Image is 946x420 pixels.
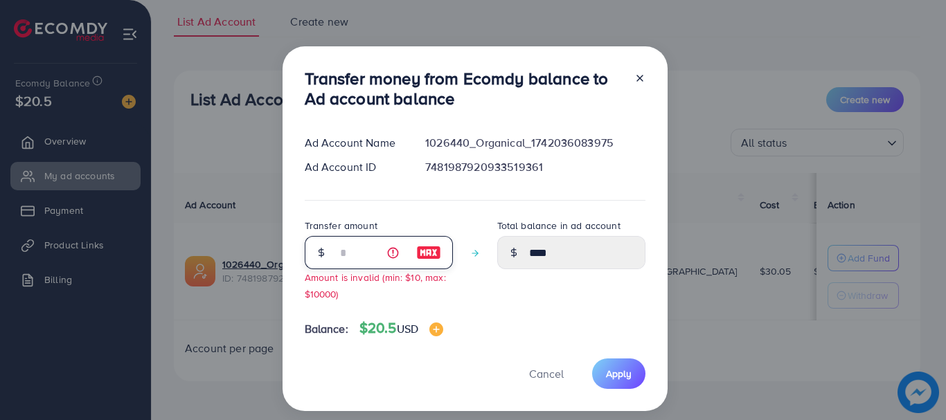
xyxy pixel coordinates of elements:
button: Apply [592,358,645,388]
img: image [429,322,443,336]
span: Cancel [529,366,564,381]
small: Amount is invalid (min: $10, max: $10000) [305,271,446,300]
span: Apply [606,367,632,381]
div: 7481987920933519361 [414,159,656,175]
div: Ad Account Name [294,135,415,151]
img: image [416,244,441,261]
label: Transfer amount [305,219,377,232]
h3: Transfer money from Ecomdy balance to Ad account balance [305,69,623,109]
span: Balance: [305,321,348,337]
button: Cancel [512,358,581,388]
label: Total balance in ad account [497,219,621,232]
div: 1026440_Organical_1742036083975 [414,135,656,151]
div: Ad Account ID [294,159,415,175]
span: USD [397,321,418,336]
h4: $20.5 [359,320,443,337]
